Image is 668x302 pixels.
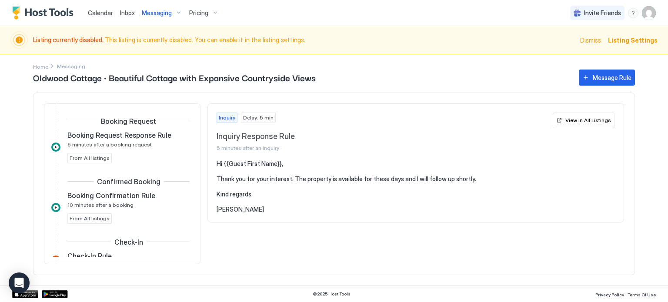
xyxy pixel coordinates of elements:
[67,191,155,200] span: Booking Confirmation Rule
[580,36,601,45] div: Dismiss
[67,202,134,208] span: 10 minutes after a booking
[584,9,621,17] span: Invite Friends
[593,73,631,82] div: Message Rule
[217,145,549,151] span: 5 minutes after an inquiry
[101,117,156,126] span: Booking Request
[243,114,274,122] span: Delay: 5 min
[579,70,635,86] button: Message Rule
[120,9,135,17] span: Inbox
[595,292,624,297] span: Privacy Policy
[120,8,135,17] a: Inbox
[57,63,85,70] span: Breadcrumb
[217,160,615,213] pre: Hi {{Guest First Name}}, Thank you for your interest. The property is available for these days an...
[553,113,615,128] button: View in All Listings
[628,289,656,299] a: Terms Of Use
[595,289,624,299] a: Privacy Policy
[608,36,658,45] div: Listing Settings
[219,114,235,122] span: Inquiry
[97,177,160,186] span: Confirmed Booking
[67,131,171,139] span: Booking Request Response Rule
[70,215,110,222] span: From All listings
[33,71,570,84] span: Oldwood Cottage · Beautiful Cottage with Expansive Countryside Views
[565,116,611,124] div: View in All Listings
[42,290,68,298] a: Google Play Store
[114,238,143,246] span: Check-In
[88,9,113,17] span: Calendar
[67,252,112,260] span: Check-In Rule
[33,62,48,71] div: Breadcrumb
[12,7,77,20] a: Host Tools Logo
[33,36,575,44] span: This listing is currently disabled. You can enable it in the listing settings.
[189,9,208,17] span: Pricing
[33,36,105,43] span: Listing currently disabled.
[70,154,110,162] span: From All listings
[217,132,549,142] span: Inquiry Response Rule
[628,292,656,297] span: Terms Of Use
[142,9,172,17] span: Messaging
[33,62,48,71] a: Home
[313,291,351,297] span: © 2025 Host Tools
[12,290,38,298] a: App Store
[9,272,30,293] div: Open Intercom Messenger
[642,6,656,20] div: User profile
[88,8,113,17] a: Calendar
[628,8,638,18] div: menu
[67,141,152,148] span: 5 minutes after a booking request
[33,63,48,70] span: Home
